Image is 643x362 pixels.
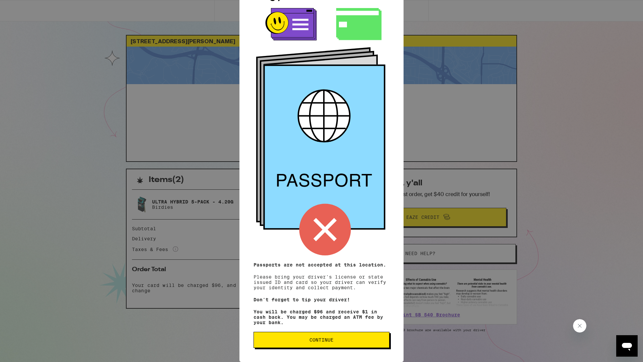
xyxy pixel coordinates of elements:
[573,319,586,333] iframe: Close message
[254,297,389,302] p: Don't forget to tip your driver!
[4,5,48,10] span: Hi. Need any help?
[254,309,389,325] p: You will be charged $96 and receive $1 in cash back. You may be charged an ATM fee by your bank.
[309,338,334,342] span: Continue
[254,332,389,348] button: Continue
[254,262,389,267] p: Passports are not accepted at this location.
[616,335,638,357] iframe: Button to launch messaging window
[254,262,389,290] p: Please bring your driver's license or state issued ID and card so your driver can verify your ide...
